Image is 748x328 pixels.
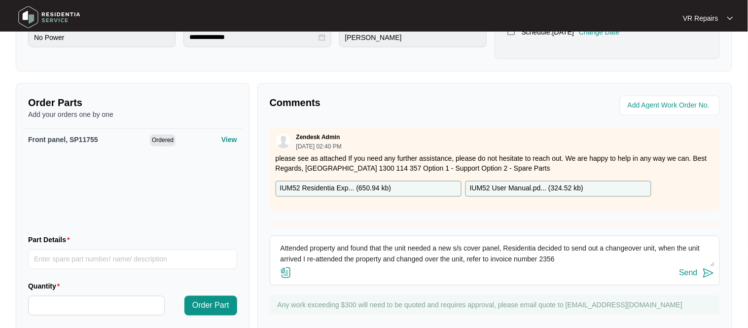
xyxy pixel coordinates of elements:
p: [DATE] 02:40 PM [296,144,342,149]
input: Purchased From [339,28,487,47]
button: Send [679,267,714,280]
button: Order Part [184,296,237,316]
p: Any work exceeding $300 will need to be quoted and requires approval, please email quote to [EMAI... [278,300,715,310]
span: Order Part [192,300,229,312]
p: View [221,135,237,145]
img: dropdown arrow [727,16,733,21]
p: please see as attached If you need any further assistance, please do not hesitate to reach out. W... [276,153,714,173]
p: VR Repairs [683,13,718,23]
input: Part Details [28,250,237,269]
input: Date Purchased [189,32,316,42]
p: Zendesk Admin [296,133,340,141]
p: IUM52 Residentia Exp... ( 650.94 kb ) [280,183,392,194]
p: Add your orders one by one [28,109,237,119]
img: file-attachment-doc.svg [280,267,292,279]
textarea: Attended property and found that the unit needed a new s/s cover panel, Residentia decided to sen... [275,241,714,267]
span: Ordered [150,135,176,146]
p: IUM52 User Manual.pd... ( 324.52 kb ) [470,183,583,194]
label: Quantity [28,282,64,292]
span: Front panel, SP11755 [28,136,98,144]
p: Comments [270,96,488,109]
input: Product Fault or Query [28,28,176,47]
p: Order Parts [28,96,237,109]
img: residentia service logo [15,2,84,32]
label: Part Details [28,235,74,245]
div: Send [679,269,698,278]
img: user.svg [276,134,291,148]
img: send-icon.svg [703,267,714,279]
input: Add Agent Work Order No. [628,100,714,111]
input: Quantity [29,296,164,315]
